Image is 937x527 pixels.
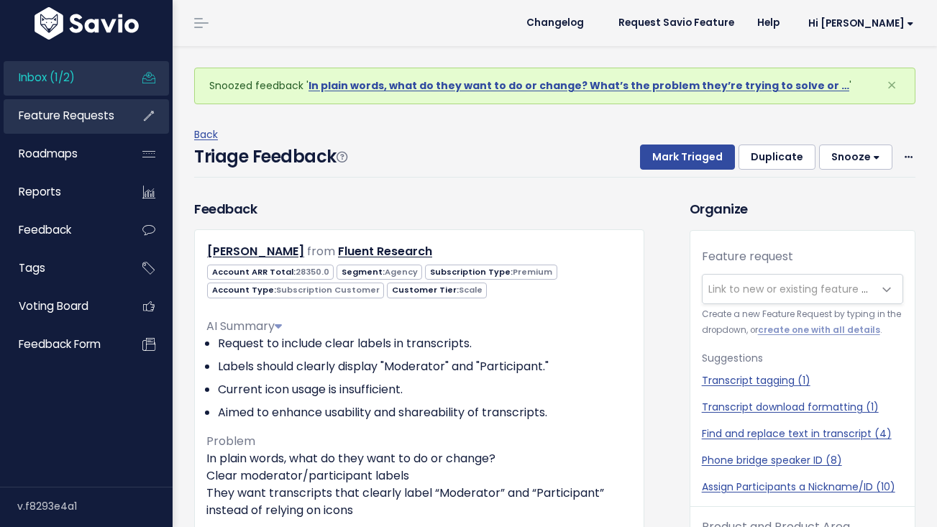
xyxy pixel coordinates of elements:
li: Aimed to enhance usability and shareability of transcripts. [218,404,632,421]
small: Create a new Feature Request by typing in the dropdown, or . [702,307,903,338]
span: Account Type: [207,283,384,298]
div: Snoozed feedback ' ' [194,68,915,104]
a: Reports [4,175,119,208]
span: AI Summary [206,318,282,334]
span: Customer Tier: [387,283,487,298]
li: Request to include clear labels in transcripts. [218,335,632,352]
span: Segment: [337,265,422,280]
a: Transcript download formatting (1) [702,400,903,415]
a: Hi [PERSON_NAME] [791,12,925,35]
a: Help [746,12,791,34]
span: Feedback [19,222,71,237]
a: Roadmaps [4,137,119,170]
a: Tags [4,252,119,285]
span: Link to new or existing feature request... [708,282,907,296]
span: Account ARR Total: [207,265,334,280]
span: Voting Board [19,298,88,313]
label: Feature request [702,248,793,265]
span: from [307,243,335,260]
span: Hi [PERSON_NAME] [808,18,914,29]
button: Duplicate [739,145,815,170]
li: Labels should clearly display "Moderator" and "Participant." [218,358,632,375]
span: 28350.0 [296,266,329,278]
p: In plain words, what do they want to do or change? Clear moderator/participant labels They want t... [206,450,632,519]
a: Phone bridge speaker ID (8) [702,453,903,468]
span: Roadmaps [19,146,78,161]
p: Suggestions [702,349,903,367]
span: Feature Requests [19,108,114,123]
a: Find and replace text in transcript (4) [702,426,903,441]
a: Feature Requests [4,99,119,132]
h4: Triage Feedback [194,144,347,170]
div: v.f8293e4a1 [17,487,173,525]
img: logo-white.9d6f32f41409.svg [31,7,142,40]
a: Fluent Research [338,243,432,260]
h3: Feedback [194,199,257,219]
button: Close [872,68,911,103]
a: create one with all details [758,324,880,336]
span: Changelog [526,18,584,28]
span: Subscription Type: [425,265,557,280]
a: Inbox (1/2) [4,61,119,94]
span: Premium [513,266,552,278]
span: Scale [459,284,483,295]
a: Request Savio Feature [607,12,746,34]
span: Subscription Customer [276,284,380,295]
a: Back [194,127,218,142]
span: Feedback form [19,336,101,352]
span: Tags [19,260,45,275]
span: Problem [206,433,255,449]
a: Voting Board [4,290,119,323]
span: Reports [19,184,61,199]
button: Snooze [819,145,892,170]
span: Inbox (1/2) [19,70,75,85]
a: Transcript tagging (1) [702,373,903,388]
button: Mark Triaged [640,145,735,170]
a: [PERSON_NAME] [207,243,304,260]
a: Feedback [4,214,119,247]
a: Assign Participants a Nickname/ID (10) [702,480,903,495]
span: × [887,73,897,97]
a: Feedback form [4,328,119,361]
span: Agency [385,266,418,278]
li: Current icon usage is insufficient. [218,381,632,398]
a: In plain words, what do they want to do or change? What’s the problem they’re trying to solve or … [308,78,849,93]
h3: Organize [690,199,915,219]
